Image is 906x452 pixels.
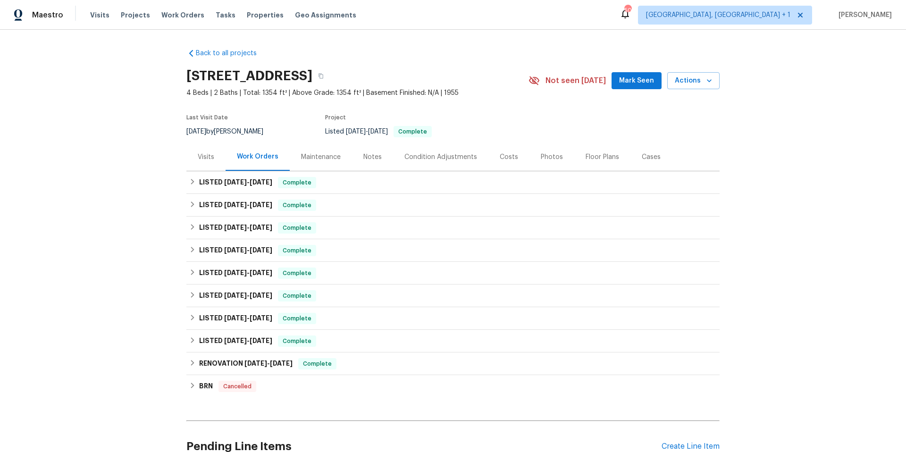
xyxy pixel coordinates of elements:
div: LISTED [DATE]-[DATE]Complete [186,262,720,285]
span: [DATE] [224,269,247,276]
h6: LISTED [199,245,272,256]
span: Not seen [DATE] [545,76,606,85]
span: [DATE] [250,292,272,299]
span: [DATE] [250,337,272,344]
span: [DATE] [186,128,206,135]
span: Complete [279,336,315,346]
div: LISTED [DATE]-[DATE]Complete [186,285,720,307]
div: Notes [363,152,382,162]
span: Project [325,115,346,120]
span: [DATE] [224,224,247,231]
div: Maintenance [301,152,341,162]
span: [DATE] [346,128,366,135]
span: Geo Assignments [295,10,356,20]
span: Complete [279,268,315,278]
span: - [224,269,272,276]
div: Work Orders [237,152,278,161]
div: BRN Cancelled [186,375,720,398]
span: Complete [394,129,431,134]
div: Visits [198,152,214,162]
span: [PERSON_NAME] [835,10,892,20]
span: 4 Beds | 2 Baths | Total: 1354 ft² | Above Grade: 1354 ft² | Basement Finished: N/A | 1955 [186,88,528,98]
span: Maestro [32,10,63,20]
h6: LISTED [199,177,272,188]
span: - [224,315,272,321]
h6: LISTED [199,335,272,347]
span: - [224,201,272,208]
span: [DATE] [250,201,272,208]
span: Mark Seen [619,75,654,87]
button: Actions [667,72,720,90]
span: [DATE] [250,247,272,253]
h6: BRN [199,381,213,392]
span: Complete [279,201,315,210]
span: [DATE] [224,337,247,344]
div: RENOVATION [DATE]-[DATE]Complete [186,352,720,375]
h6: LISTED [199,290,272,301]
div: LISTED [DATE]-[DATE]Complete [186,239,720,262]
span: Listed [325,128,432,135]
span: [DATE] [250,179,272,185]
h6: LISTED [199,200,272,211]
span: Complete [279,314,315,323]
h6: LISTED [199,268,272,279]
div: LISTED [DATE]-[DATE]Complete [186,330,720,352]
span: Cancelled [219,382,255,391]
span: [DATE] [270,360,293,367]
span: [DATE] [250,269,272,276]
h6: RENOVATION [199,358,293,369]
h6: LISTED [199,222,272,234]
span: Tasks [216,12,235,18]
span: - [244,360,293,367]
span: [DATE] [224,179,247,185]
span: - [224,337,272,344]
span: Complete [279,223,315,233]
span: [DATE] [224,201,247,208]
span: - [346,128,388,135]
div: Condition Adjustments [404,152,477,162]
span: - [224,224,272,231]
button: Mark Seen [612,72,662,90]
span: Actions [675,75,712,87]
span: Projects [121,10,150,20]
div: Floor Plans [586,152,619,162]
span: Complete [279,246,315,255]
span: [DATE] [244,360,267,367]
div: by [PERSON_NAME] [186,126,275,137]
span: [GEOGRAPHIC_DATA], [GEOGRAPHIC_DATA] + 1 [646,10,790,20]
span: Properties [247,10,284,20]
div: LISTED [DATE]-[DATE]Complete [186,171,720,194]
span: Work Orders [161,10,204,20]
span: [DATE] [224,247,247,253]
h6: LISTED [199,313,272,324]
a: Back to all projects [186,49,277,58]
span: [DATE] [368,128,388,135]
div: LISTED [DATE]-[DATE]Complete [186,217,720,239]
div: Create Line Item [662,442,720,451]
div: 50 [624,6,631,15]
div: LISTED [DATE]-[DATE]Complete [186,194,720,217]
button: Copy Address [312,67,329,84]
span: [DATE] [250,315,272,321]
span: Complete [279,178,315,187]
span: Complete [299,359,336,368]
div: Photos [541,152,563,162]
span: - [224,179,272,185]
h2: [STREET_ADDRESS] [186,71,312,81]
div: Cases [642,152,661,162]
span: [DATE] [250,224,272,231]
div: LISTED [DATE]-[DATE]Complete [186,307,720,330]
span: Visits [90,10,109,20]
div: Costs [500,152,518,162]
span: - [224,247,272,253]
span: - [224,292,272,299]
span: [DATE] [224,315,247,321]
span: Last Visit Date [186,115,228,120]
span: [DATE] [224,292,247,299]
span: Complete [279,291,315,301]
